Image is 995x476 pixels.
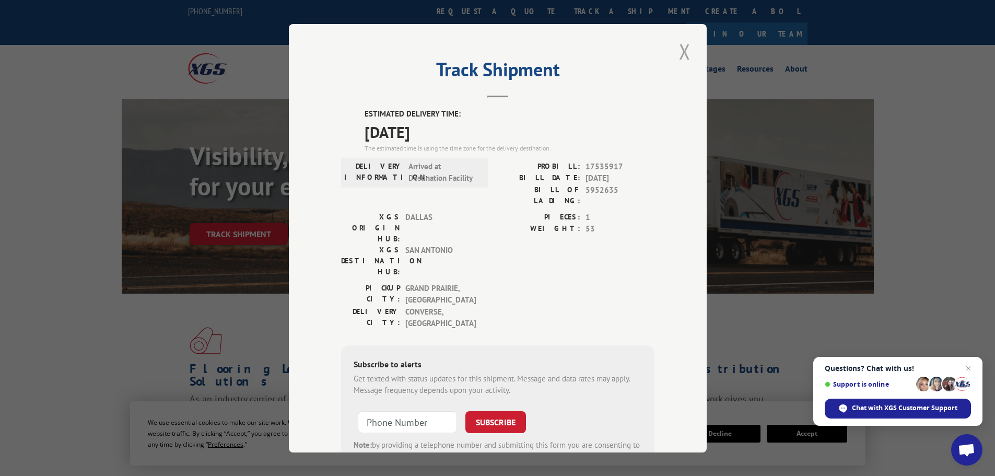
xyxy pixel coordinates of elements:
[498,184,580,206] label: BILL OF LADING:
[341,306,400,329] label: DELIVERY CITY:
[951,434,982,466] a: Open chat
[354,439,372,449] strong: Note:
[586,184,654,206] span: 5952635
[405,211,476,244] span: DALLAS
[586,211,654,223] span: 1
[852,403,957,413] span: Chat with XGS Customer Support
[365,108,654,120] label: ESTIMATED DELIVERY TIME:
[825,364,971,373] span: Questions? Chat with us!
[586,223,654,235] span: 53
[465,411,526,433] button: SUBSCRIBE
[405,306,476,329] span: CONVERSE , [GEOGRAPHIC_DATA]
[825,399,971,419] span: Chat with XGS Customer Support
[341,244,400,277] label: XGS DESTINATION HUB:
[358,411,457,433] input: Phone Number
[825,380,912,388] span: Support is online
[405,244,476,277] span: SAN ANTONIO
[498,172,580,184] label: BILL DATE:
[676,37,694,66] button: Close modal
[498,223,580,235] label: WEIGHT:
[365,143,654,153] div: The estimated time is using the time zone for the delivery destination.
[341,282,400,306] label: PICKUP CITY:
[341,62,654,82] h2: Track Shipment
[354,439,642,474] div: by providing a telephone number and submitting this form you are consenting to be contacted by SM...
[586,172,654,184] span: [DATE]
[498,160,580,172] label: PROBILL:
[365,120,654,143] span: [DATE]
[408,160,479,184] span: Arrived at Destination Facility
[586,160,654,172] span: 17535917
[498,211,580,223] label: PIECES:
[341,211,400,244] label: XGS ORIGIN HUB:
[354,373,642,396] div: Get texted with status updates for this shipment. Message and data rates may apply. Message frequ...
[344,160,403,184] label: DELIVERY INFORMATION:
[354,357,642,373] div: Subscribe to alerts
[405,282,476,306] span: GRAND PRAIRIE , [GEOGRAPHIC_DATA]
